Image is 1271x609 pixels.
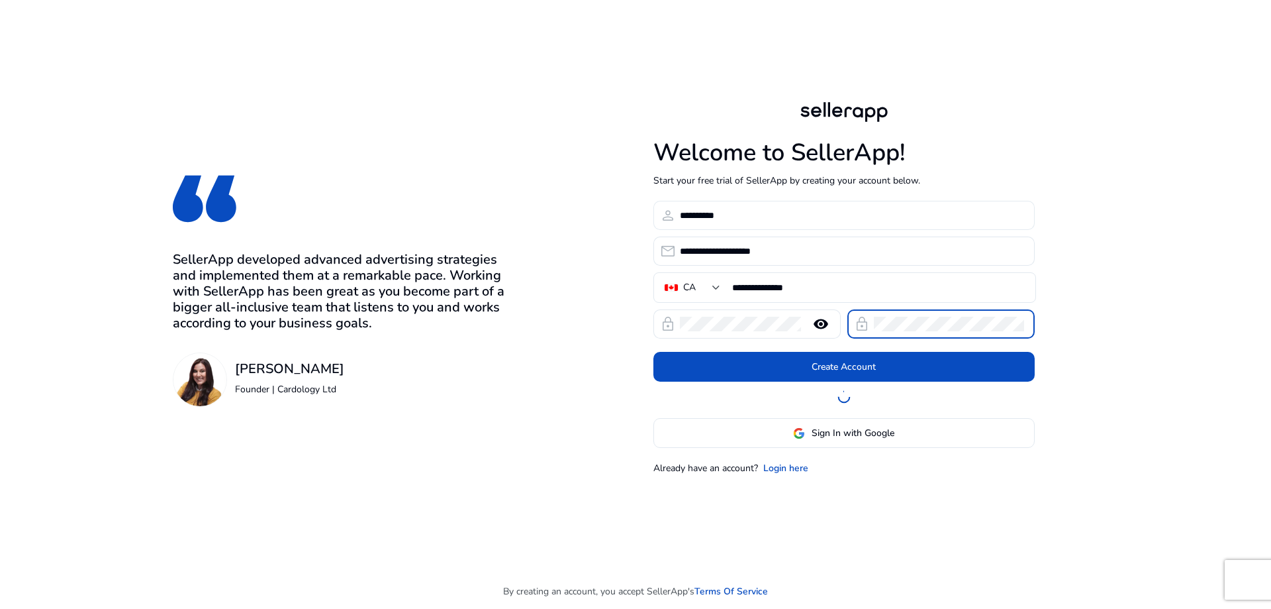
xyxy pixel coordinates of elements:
h1: Welcome to SellerApp! [653,138,1035,167]
button: Sign In with Google [653,418,1035,448]
p: Already have an account? [653,461,758,475]
p: Founder | Cardology Ltd [235,382,344,396]
p: Start your free trial of SellerApp by creating your account below. [653,174,1035,188]
span: Sign In with Google [812,426,894,440]
mat-icon: remove_red_eye [805,316,837,332]
span: person [660,207,676,223]
h3: [PERSON_NAME] [235,361,344,377]
span: lock [854,316,870,332]
span: Create Account [812,360,876,374]
span: email [660,243,676,259]
a: Login here [763,461,808,475]
img: google-logo.svg [793,427,805,439]
h3: SellerApp developed advanced advertising strategies and implemented them at a remarkable pace. Wo... [173,252,512,331]
span: lock [660,316,676,332]
button: Create Account [653,352,1035,382]
a: Terms Of Service [694,584,768,598]
div: CA [683,280,696,295]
